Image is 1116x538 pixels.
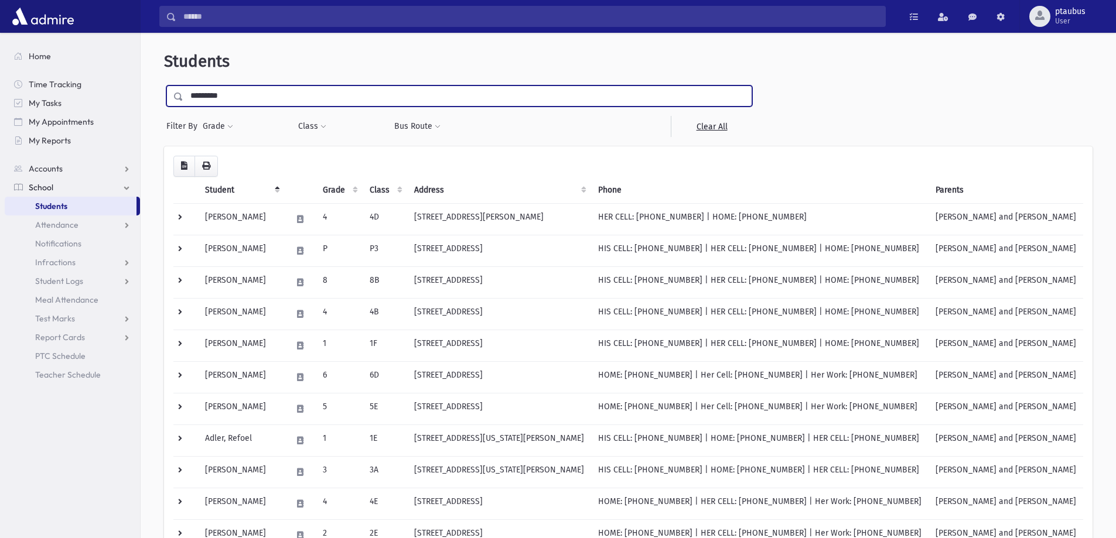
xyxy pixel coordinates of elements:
td: [PERSON_NAME] [198,298,285,330]
td: [STREET_ADDRESS] [407,488,591,519]
td: [STREET_ADDRESS] [407,330,591,361]
span: Meal Attendance [35,294,98,305]
td: [PERSON_NAME] and [PERSON_NAME] [929,330,1083,361]
td: [PERSON_NAME] and [PERSON_NAME] [929,488,1083,519]
td: 6D [363,361,407,393]
td: 4E [363,488,407,519]
td: [STREET_ADDRESS] [407,266,591,298]
td: [PERSON_NAME] and [PERSON_NAME] [929,456,1083,488]
input: Search [176,6,885,27]
span: Attendance [35,220,79,230]
td: 1F [363,330,407,361]
td: 8B [363,266,407,298]
th: Address: activate to sort column ascending [407,177,591,204]
span: Teacher Schedule [35,369,101,380]
span: Time Tracking [29,79,81,90]
a: Clear All [671,116,752,137]
td: HIS CELL: [PHONE_NUMBER] | HER CELL: [PHONE_NUMBER] | HOME: [PHONE_NUMBER] [591,266,929,298]
td: P [316,235,363,266]
td: 1 [316,424,363,456]
a: School [5,178,140,197]
span: Infractions [35,257,76,268]
a: My Appointments [5,112,140,131]
a: Meal Attendance [5,290,140,309]
td: [PERSON_NAME] [198,203,285,235]
span: My Reports [29,135,71,146]
td: HER CELL: [PHONE_NUMBER] | HOME: [PHONE_NUMBER] [591,203,929,235]
td: [STREET_ADDRESS][US_STATE][PERSON_NAME] [407,424,591,456]
td: [PERSON_NAME] and [PERSON_NAME] [929,235,1083,266]
td: HIS CELL: [PHONE_NUMBER] | HER CELL: [PHONE_NUMBER] | HOME: [PHONE_NUMBER] [591,298,929,330]
td: 3A [363,456,407,488]
td: HIS CELL: [PHONE_NUMBER] | HER CELL: [PHONE_NUMBER] | HOME: [PHONE_NUMBER] [591,235,929,266]
th: Phone [591,177,929,204]
td: [STREET_ADDRESS] [407,235,591,266]
a: Home [5,47,140,66]
td: [STREET_ADDRESS] [407,361,591,393]
td: 8 [316,266,363,298]
button: Bus Route [394,116,441,137]
span: Test Marks [35,313,75,324]
span: ptaubus [1055,7,1086,16]
span: Student Logs [35,276,83,286]
a: Student Logs [5,272,140,290]
a: Test Marks [5,309,140,328]
span: Filter By [166,120,202,132]
a: Report Cards [5,328,140,347]
td: [PERSON_NAME] and [PERSON_NAME] [929,393,1083,424]
span: School [29,182,53,193]
span: Students [164,52,230,71]
td: HIS CELL: [PHONE_NUMBER] | HOME: [PHONE_NUMBER] | HER CELL: [PHONE_NUMBER] [591,456,929,488]
td: [PERSON_NAME] [198,235,285,266]
td: 5 [316,393,363,424]
a: PTC Schedule [5,347,140,365]
span: Notifications [35,238,81,249]
td: 4B [363,298,407,330]
a: My Tasks [5,94,140,112]
td: 6 [316,361,363,393]
td: 3 [316,456,363,488]
span: PTC Schedule [35,351,86,361]
td: 4 [316,488,363,519]
td: 1E [363,424,407,456]
td: 1 [316,330,363,361]
th: Parents [929,177,1083,204]
a: Attendance [5,215,140,234]
a: Infractions [5,253,140,272]
span: Home [29,51,51,61]
span: Report Cards [35,332,85,342]
td: 4 [316,203,363,235]
td: [PERSON_NAME] [198,488,285,519]
td: HOME: [PHONE_NUMBER] | HER CELL: [PHONE_NUMBER] | Her Work: [PHONE_NUMBER] [591,488,929,519]
td: [STREET_ADDRESS] [407,298,591,330]
span: Accounts [29,163,63,174]
td: HIS CELL: [PHONE_NUMBER] | HOME: [PHONE_NUMBER] | HER CELL: [PHONE_NUMBER] [591,424,929,456]
td: Adler, Refoel [198,424,285,456]
span: My Appointments [29,116,94,127]
td: [STREET_ADDRESS] [407,393,591,424]
img: AdmirePro [9,5,77,28]
a: Accounts [5,159,140,178]
th: Student: activate to sort column descending [198,177,285,204]
td: 5E [363,393,407,424]
button: Class [298,116,327,137]
td: [PERSON_NAME] [198,456,285,488]
a: Students [5,197,136,215]
td: [STREET_ADDRESS][PERSON_NAME] [407,203,591,235]
td: [PERSON_NAME] [198,330,285,361]
td: HIS CELL: [PHONE_NUMBER] | HER CELL: [PHONE_NUMBER] | HOME: [PHONE_NUMBER] [591,330,929,361]
td: [PERSON_NAME] and [PERSON_NAME] [929,203,1083,235]
td: [PERSON_NAME] and [PERSON_NAME] [929,424,1083,456]
button: CSV [173,156,195,177]
td: [PERSON_NAME] [198,393,285,424]
th: Class: activate to sort column ascending [363,177,407,204]
a: My Reports [5,131,140,150]
td: 4 [316,298,363,330]
td: HOME: [PHONE_NUMBER] | Her Cell: [PHONE_NUMBER] | Her Work: [PHONE_NUMBER] [591,361,929,393]
td: [PERSON_NAME] and [PERSON_NAME] [929,361,1083,393]
span: My Tasks [29,98,62,108]
td: [PERSON_NAME] and [PERSON_NAME] [929,266,1083,298]
td: [PERSON_NAME] [198,266,285,298]
td: [PERSON_NAME] and [PERSON_NAME] [929,298,1083,330]
span: User [1055,16,1086,26]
